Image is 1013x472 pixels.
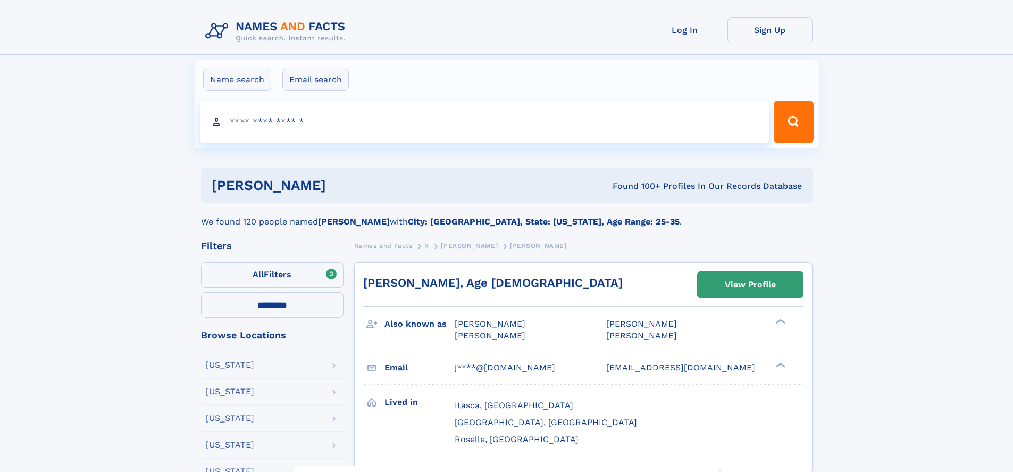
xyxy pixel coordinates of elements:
[201,241,344,251] div: Filters
[206,414,254,423] div: [US_STATE]
[606,362,755,372] span: [EMAIL_ADDRESS][DOMAIN_NAME]
[773,318,786,325] div: ❯
[384,315,455,333] h3: Also known as
[206,387,254,396] div: [US_STATE]
[455,400,573,410] span: Itasca, [GEOGRAPHIC_DATA]
[606,319,677,329] span: [PERSON_NAME]
[441,242,498,250] span: [PERSON_NAME]
[408,217,680,227] b: City: [GEOGRAPHIC_DATA], State: [US_STATE], Age Range: 25-35
[424,242,429,250] span: R
[725,272,776,297] div: View Profile
[201,262,344,288] label: Filters
[201,17,354,46] img: Logo Names and Facts
[253,269,264,279] span: All
[774,101,813,143] button: Search Button
[206,361,254,369] div: [US_STATE]
[727,17,813,43] a: Sign Up
[318,217,390,227] b: [PERSON_NAME]
[441,239,498,252] a: [PERSON_NAME]
[642,17,727,43] a: Log In
[206,441,254,449] div: [US_STATE]
[455,417,637,427] span: [GEOGRAPHIC_DATA], [GEOGRAPHIC_DATA]
[212,179,470,192] h1: [PERSON_NAME]
[424,239,429,252] a: R
[773,361,786,368] div: ❯
[606,330,677,341] span: [PERSON_NAME]
[469,180,802,192] div: Found 100+ Profiles In Our Records Database
[282,69,349,91] label: Email search
[384,393,455,411] h3: Lived in
[363,276,623,289] a: [PERSON_NAME], Age [DEMOGRAPHIC_DATA]
[354,239,413,252] a: Names and Facts
[384,359,455,377] h3: Email
[201,330,344,340] div: Browse Locations
[200,101,769,143] input: search input
[203,69,271,91] label: Name search
[455,434,579,444] span: Roselle, [GEOGRAPHIC_DATA]
[455,330,525,341] span: [PERSON_NAME]
[510,242,567,250] span: [PERSON_NAME]
[455,319,525,329] span: [PERSON_NAME]
[201,203,813,228] div: We found 120 people named with .
[698,272,803,297] a: View Profile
